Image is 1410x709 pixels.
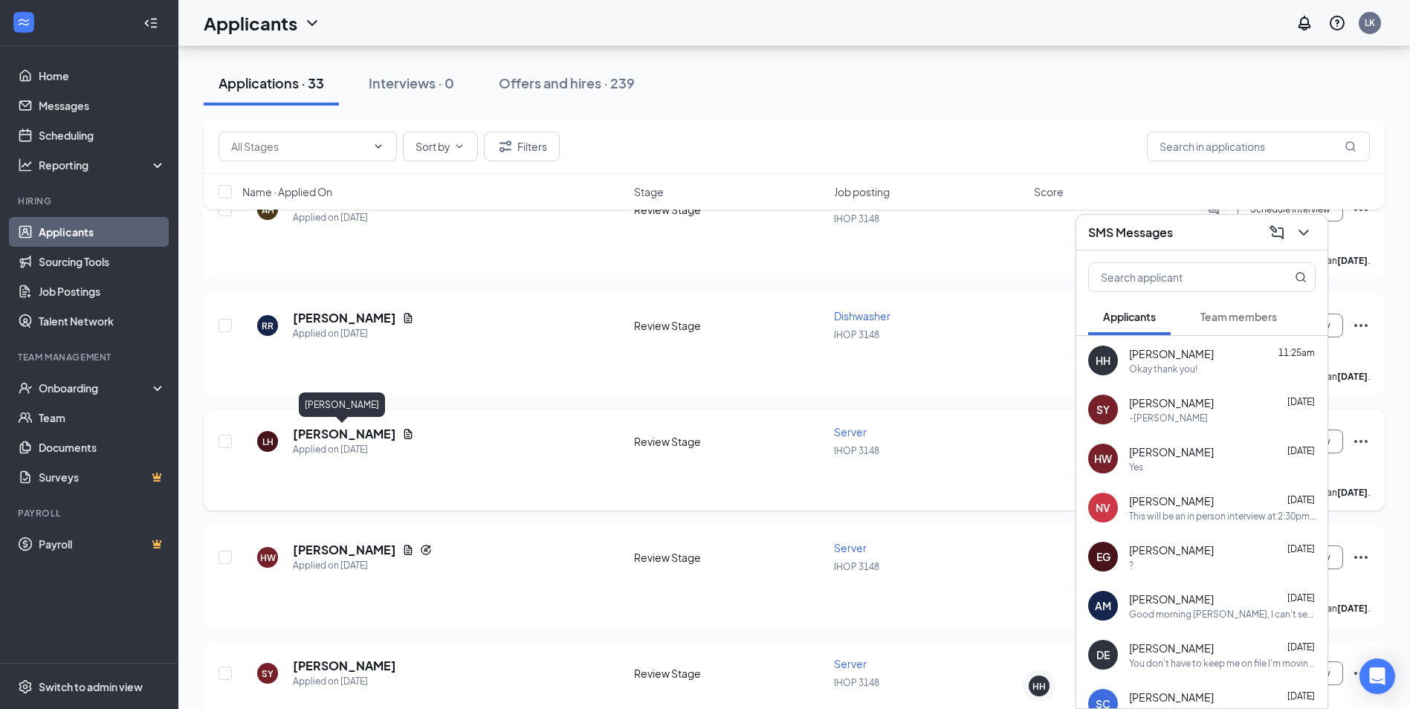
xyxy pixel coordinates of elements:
[39,403,166,433] a: Team
[1296,14,1313,32] svg: Notifications
[834,541,867,554] span: Server
[1088,224,1173,241] h3: SMS Messages
[219,74,324,92] div: Applications · 33
[1365,16,1375,29] div: LK
[634,666,825,681] div: Review Stage
[262,320,274,332] div: RR
[834,677,879,688] span: IHOP 3148
[39,158,166,172] div: Reporting
[39,247,166,276] a: Sourcing Tools
[453,140,465,152] svg: ChevronDown
[293,658,396,674] h5: [PERSON_NAME]
[499,74,635,92] div: Offers and hires · 239
[39,217,166,247] a: Applicants
[1287,396,1315,407] span: [DATE]
[1096,402,1110,417] div: SY
[18,351,163,363] div: Team Management
[1295,271,1307,283] svg: MagnifyingGlass
[18,158,33,172] svg: Analysis
[402,544,414,556] svg: Document
[369,74,454,92] div: Interviews · 0
[143,16,158,30] svg: Collapse
[1287,592,1315,603] span: [DATE]
[18,507,163,519] div: Payroll
[1129,412,1208,424] div: -[PERSON_NAME]
[39,306,166,336] a: Talent Network
[1345,140,1356,152] svg: MagnifyingGlass
[420,544,432,556] svg: Reapply
[1200,310,1277,323] span: Team members
[39,120,166,150] a: Scheduling
[634,184,664,199] span: Stage
[1103,310,1156,323] span: Applicants
[834,657,867,670] span: Server
[402,312,414,324] svg: Document
[16,15,31,30] svg: WorkstreamLogo
[1147,132,1370,161] input: Search in applications
[1129,608,1316,621] div: Good morning [PERSON_NAME], I can't seem to reach you back on the number you gave. Please reach o...
[834,329,879,340] span: IHOP 3148
[1129,559,1134,572] div: ?
[1095,598,1111,613] div: AM
[1129,346,1214,361] span: [PERSON_NAME]
[260,551,276,564] div: HW
[1096,549,1110,564] div: EG
[18,195,163,207] div: Hiring
[1278,347,1315,358] span: 11:25am
[1129,657,1316,670] div: You don't have to keep me on file I'm moving in November
[1094,451,1112,466] div: HW
[18,381,33,395] svg: UserCheck
[18,679,33,694] svg: Settings
[834,561,879,572] span: IHOP 3148
[39,381,153,395] div: Onboarding
[1292,221,1316,245] button: ChevronDown
[1359,658,1395,694] div: Open Intercom Messenger
[1287,690,1315,702] span: [DATE]
[1129,690,1214,705] span: [PERSON_NAME]
[1129,592,1214,606] span: [PERSON_NAME]
[1129,363,1197,375] div: Okay thank you!
[634,318,825,333] div: Review Stage
[303,14,321,32] svg: ChevronDown
[402,428,414,440] svg: Document
[1268,224,1286,242] svg: ComposeMessage
[1295,224,1313,242] svg: ChevronDown
[1096,500,1110,515] div: NV
[1352,317,1370,334] svg: Ellipses
[1096,353,1110,368] div: HH
[1129,444,1214,459] span: [PERSON_NAME]
[293,442,414,457] div: Applied on [DATE]
[231,138,366,155] input: All Stages
[293,674,396,689] div: Applied on [DATE]
[834,309,890,323] span: Dishwasher
[242,184,332,199] span: Name · Applied On
[1352,433,1370,450] svg: Ellipses
[1337,371,1368,382] b: [DATE]
[39,276,166,306] a: Job Postings
[262,667,274,680] div: SY
[39,91,166,120] a: Messages
[1129,493,1214,508] span: [PERSON_NAME]
[1352,548,1370,566] svg: Ellipses
[1287,641,1315,653] span: [DATE]
[1265,221,1289,245] button: ComposeMessage
[634,550,825,565] div: Review Stage
[1129,395,1214,410] span: [PERSON_NAME]
[39,61,166,91] a: Home
[299,392,385,417] div: [PERSON_NAME]
[634,434,825,449] div: Review Stage
[1089,263,1265,291] input: Search applicant
[1352,664,1370,682] svg: Ellipses
[403,132,478,161] button: Sort byChevronDown
[1287,445,1315,456] span: [DATE]
[1034,184,1064,199] span: Score
[1129,543,1214,557] span: [PERSON_NAME]
[1337,255,1368,266] b: [DATE]
[1328,14,1346,32] svg: QuestionInfo
[1287,494,1315,505] span: [DATE]
[293,310,396,326] h5: [PERSON_NAME]
[834,425,867,438] span: Server
[1337,487,1368,498] b: [DATE]
[1032,680,1046,693] div: HH
[293,558,432,573] div: Applied on [DATE]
